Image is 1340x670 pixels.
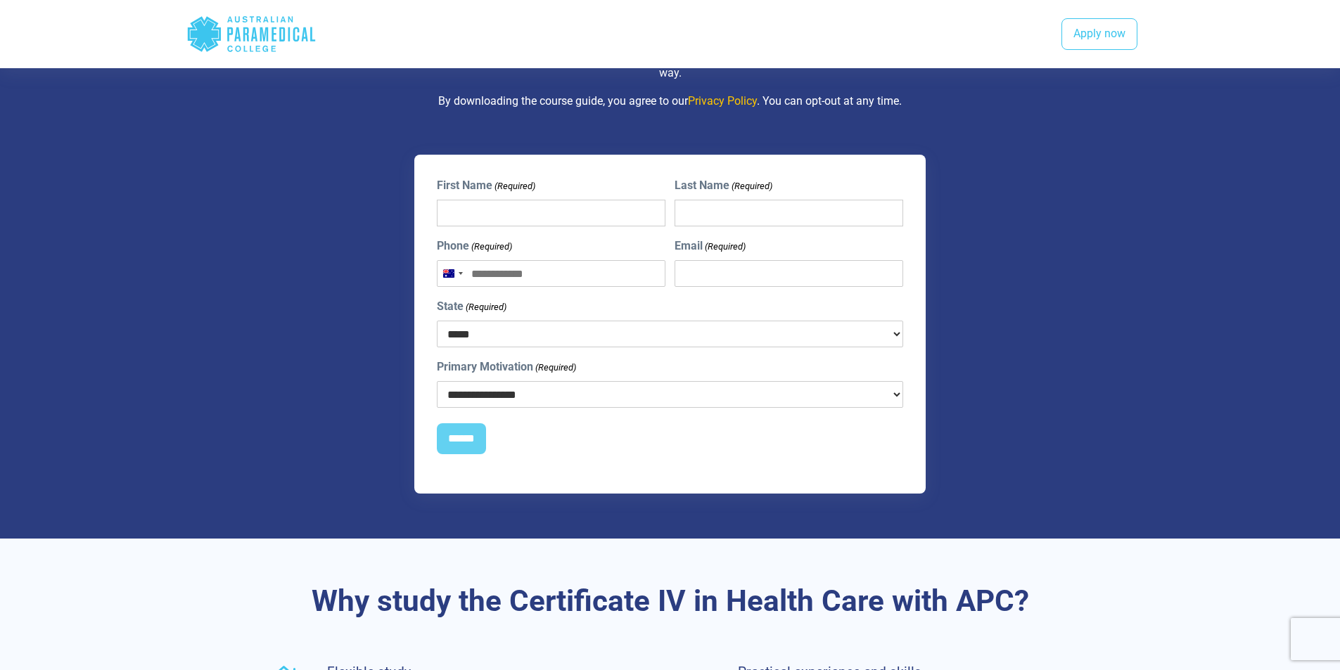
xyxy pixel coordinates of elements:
[688,94,757,108] a: Privacy Policy
[470,240,512,254] span: (Required)
[437,298,506,315] label: State
[704,240,746,254] span: (Required)
[259,93,1082,110] p: By downloading the course guide, you agree to our . You can opt-out at any time.
[437,177,535,194] label: First Name
[731,179,773,193] span: (Required)
[534,361,576,375] span: (Required)
[438,261,467,286] button: Selected country
[437,359,576,375] label: Primary Motivation
[464,300,506,314] span: (Required)
[675,238,746,255] label: Email
[259,584,1082,619] h3: Why study the Certificate IV in Health Care with APC?
[675,177,772,194] label: Last Name
[1061,18,1137,51] a: Apply now
[437,238,512,255] label: Phone
[186,11,317,57] div: Australian Paramedical College
[493,179,535,193] span: (Required)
